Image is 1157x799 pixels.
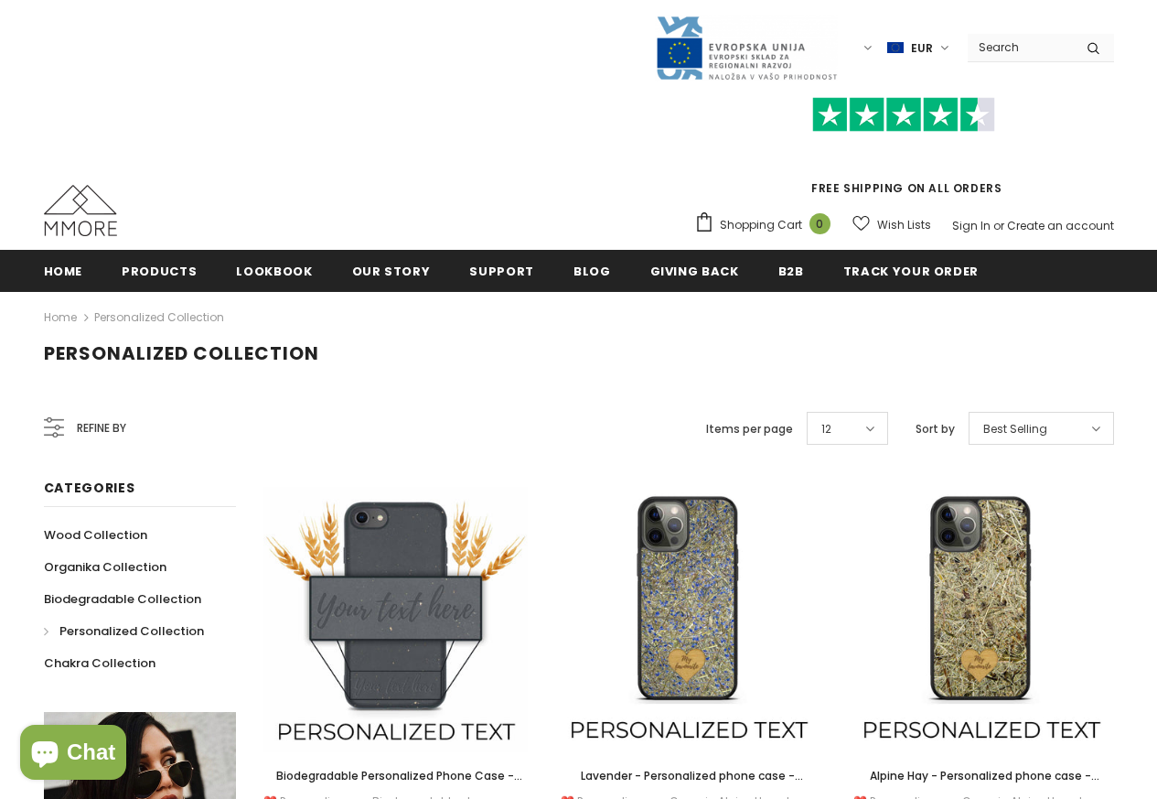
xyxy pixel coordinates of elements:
a: Track your order [843,250,979,291]
a: Home [44,250,83,291]
span: 0 [809,213,830,234]
span: Our Story [352,263,431,280]
a: Biodegradable Collection [44,583,201,615]
span: FREE SHIPPING ON ALL ORDERS [694,105,1114,196]
span: Wish Lists [877,216,931,234]
a: Organika Collection [44,551,166,583]
span: Chakra Collection [44,654,155,672]
input: Search Site [968,34,1073,60]
a: support [469,250,534,291]
label: Sort by [916,420,955,438]
a: Home [44,307,77,329]
span: Biodegradable Collection [44,590,201,608]
a: Lookbook [236,250,312,291]
span: Organika Collection [44,558,166,576]
a: Javni Razpis [655,39,838,55]
img: MMORE Cases [44,185,117,236]
a: Wish Lists [852,209,931,241]
span: Track your order [843,263,979,280]
span: Lookbook [236,263,312,280]
span: Personalized Collection [44,340,319,366]
span: Categories [44,479,135,497]
a: Products [122,250,197,291]
a: Lavender - Personalized phone case - Personalized gift [556,766,821,786]
span: support [469,263,534,280]
a: Chakra Collection [44,647,155,679]
a: B2B [778,250,804,291]
a: Alpine Hay - Personalized phone case - Personalized gift [849,766,1114,786]
span: B2B [778,263,804,280]
a: Personalized Collection [94,309,224,325]
a: Our Story [352,250,431,291]
a: Biodegradable Personalized Phone Case - Black [263,766,529,786]
span: Best Selling [983,420,1047,438]
a: Personalized Collection [44,615,204,647]
a: Create an account [1007,218,1114,233]
a: Blog [573,250,611,291]
span: Personalized Collection [59,622,204,640]
a: Wood Collection [44,519,147,551]
span: Products [122,263,197,280]
span: or [993,218,1004,233]
span: Blog [573,263,611,280]
img: Trust Pilot Stars [812,97,995,133]
inbox-online-store-chat: Shopify online store chat [15,725,132,784]
a: Giving back [650,250,739,291]
img: Javni Razpis [655,15,838,81]
span: Giving back [650,263,739,280]
span: Shopping Cart [720,216,802,234]
a: Shopping Cart 0 [694,211,840,239]
a: Sign In [952,218,991,233]
label: Items per page [706,420,793,438]
span: Refine by [77,418,126,438]
span: Home [44,263,83,280]
iframe: Customer reviews powered by Trustpilot [694,132,1114,179]
span: 12 [821,420,831,438]
span: Wood Collection [44,526,147,544]
span: EUR [911,39,933,58]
